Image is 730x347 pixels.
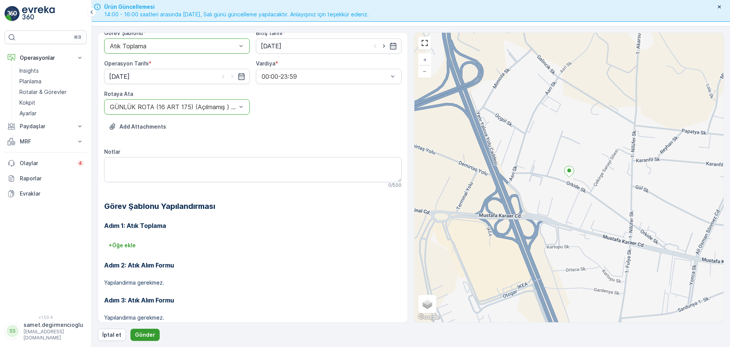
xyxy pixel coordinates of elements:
p: Raporlar [20,175,84,182]
p: Add Attachments [119,123,166,131]
h3: Adım 2: Atık Alım Formu [104,261,401,270]
p: Planlama [19,78,41,85]
button: MRF [5,134,87,149]
button: Gönder [130,329,160,341]
button: İptal et [98,329,126,341]
p: ⌘B [74,34,81,40]
span: − [423,68,427,74]
a: Bu bölgeyi Google Haritalar'da açın (yeni pencerede açılır) [416,312,441,322]
label: Vardiya [256,60,275,67]
img: logo [5,6,20,21]
a: Raporlar [5,171,87,186]
p: Yapılandırma gerekmez. [104,279,401,287]
p: İptal et [102,331,121,339]
a: Rotalar & Görevler [16,87,87,97]
p: Paydaşlar [20,123,71,130]
button: Operasyonlar [5,50,87,65]
p: Evraklar [20,190,84,197]
span: Ürün Güncellemesi [104,3,369,11]
a: Yakınlaştır [419,54,430,65]
label: Rotaya Ata [104,91,133,97]
a: Planlama [16,76,87,87]
a: Uzaklaştır [419,65,430,77]
div: SS [6,325,19,337]
p: Gönder [135,331,155,339]
p: Kokpit [19,99,35,107]
button: SSsamet.degirmencioglu[EMAIL_ADDRESS][DOMAIN_NAME] [5,321,87,341]
input: dd/mm/yyyy [256,38,401,54]
a: Olaylar4 [5,156,87,171]
h3: Adım 1: Atık Toplama [104,221,401,230]
button: Paydaşlar [5,119,87,134]
p: samet.degirmencioglu [24,321,83,329]
a: Layers [419,296,436,312]
h3: Adım 3: Atık Alım Formu [104,296,401,305]
label: Operasyon Tarihi [104,60,149,67]
label: Notlar [104,148,120,155]
a: View Fullscreen [419,37,430,49]
a: Kokpit [16,97,87,108]
button: Dosya Yükle [104,121,171,133]
p: Olaylar [20,159,73,167]
a: Ayarlar [16,108,87,119]
p: Yapılandırma gerekmez. [104,314,401,322]
p: 4 [79,160,82,166]
label: Bitiş tarihi [256,30,282,36]
span: v 1.50.4 [5,315,87,320]
p: Ayarlar [19,110,36,117]
p: [EMAIL_ADDRESS][DOMAIN_NAME] [24,329,83,341]
p: Operasyonlar [20,54,71,62]
p: Rotalar & Görevler [19,88,67,96]
p: Insights [19,67,39,75]
label: Görev Şablonu [104,30,143,36]
p: 0 / 500 [388,182,401,188]
img: Google [416,312,441,322]
input: dd/mm/yyyy [104,69,250,84]
a: Insights [16,65,87,76]
a: Evraklar [5,186,87,201]
img: logo_light-DOdMpM7g.png [22,6,55,21]
button: +Öğe ekle [104,239,140,251]
span: + [423,56,427,63]
span: 14:00 - 16:00 saatleri arasında [DATE], Salı günü güncelleme yapılacaktır. Anlayışınız için teşek... [104,11,369,18]
h2: Görev Şablonu Yapılandırması [104,201,401,212]
p: + Öğe ekle [109,242,136,249]
p: MRF [20,138,71,145]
